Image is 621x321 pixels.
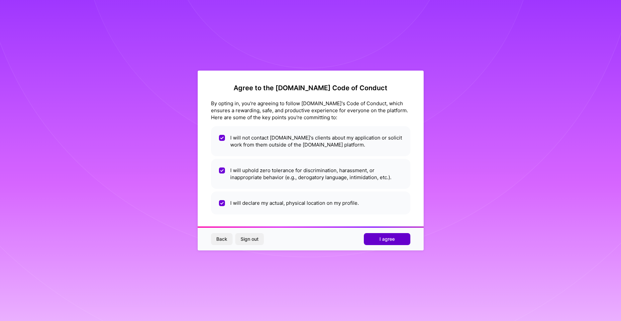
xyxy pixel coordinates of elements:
button: Sign out [235,233,264,245]
span: I agree [379,236,395,242]
span: Sign out [241,236,259,242]
li: I will declare my actual, physical location on my profile. [211,191,410,214]
li: I will uphold zero tolerance for discrimination, harassment, or inappropriate behavior (e.g., der... [211,159,410,189]
button: Back [211,233,233,245]
button: I agree [364,233,410,245]
h2: Agree to the [DOMAIN_NAME] Code of Conduct [211,84,410,92]
li: I will not contact [DOMAIN_NAME]'s clients about my application or solicit work from them outside... [211,126,410,156]
div: By opting in, you're agreeing to follow [DOMAIN_NAME]'s Code of Conduct, which ensures a rewardin... [211,100,410,121]
span: Back [216,236,227,242]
